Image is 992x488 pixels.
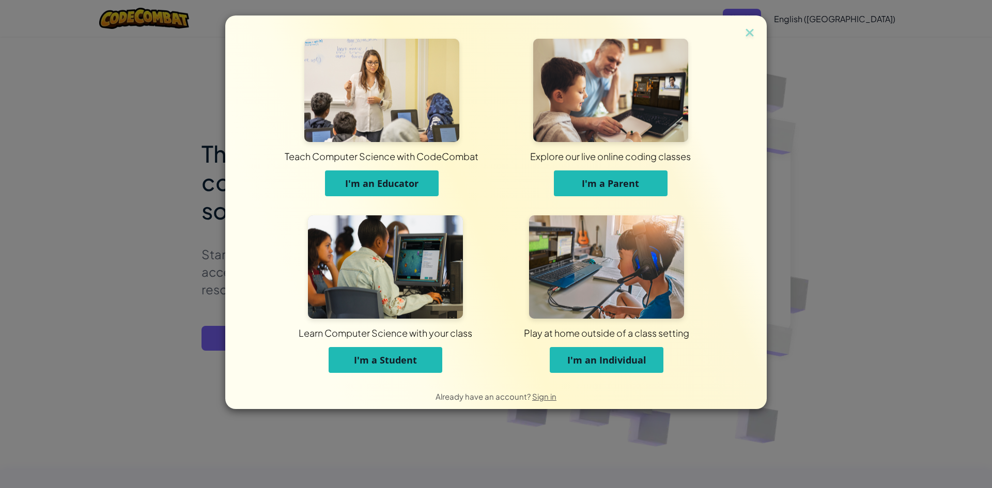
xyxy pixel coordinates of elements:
[354,354,417,366] span: I'm a Student
[554,170,668,196] button: I'm a Parent
[533,39,688,142] img: For Parents
[345,177,419,190] span: I'm an Educator
[529,215,684,319] img: For Individuals
[436,391,532,401] span: Already have an account?
[582,177,639,190] span: I'm a Parent
[532,391,556,401] a: Sign in
[345,150,876,163] div: Explore our live online coding classes
[352,326,861,339] div: Play at home outside of a class setting
[325,170,439,196] button: I'm an Educator
[743,26,756,41] img: close icon
[567,354,646,366] span: I'm an Individual
[329,347,442,373] button: I'm a Student
[550,347,663,373] button: I'm an Individual
[304,39,459,142] img: For Educators
[308,215,463,319] img: For Students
